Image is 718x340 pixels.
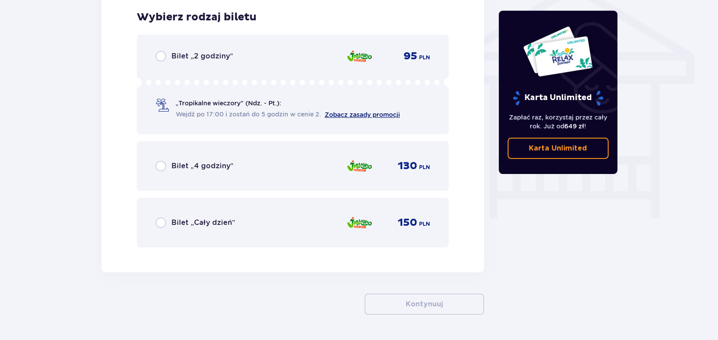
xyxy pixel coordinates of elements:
span: Wejdź po 17:00 i zostań do 5 godzin w cenie 2. [176,110,321,119]
span: 150 [398,216,417,229]
img: Jamango [346,157,373,175]
p: Zapłać raz, korzystaj przez cały rok. Już od ! [508,113,609,131]
span: Bilet „2 godziny” [171,51,233,61]
button: Kontynuuj [365,294,484,315]
img: Jamango [346,213,373,232]
h3: Wybierz rodzaj biletu [137,11,256,24]
span: PLN [419,54,430,62]
a: Zobacz zasady promocji [325,111,400,118]
img: Dwie karty całoroczne do Suntago z napisem 'UNLIMITED RELAX', na białym tle z tropikalnymi liśćmi... [523,26,593,77]
span: Bilet „Cały dzień” [171,218,235,228]
span: 130 [398,159,417,173]
img: Jamango [346,47,373,66]
span: PLN [419,220,430,228]
span: Bilet „4 godziny” [171,161,233,171]
span: „Tropikalne wieczory" (Ndz. - Pt.): [176,99,281,108]
span: 95 [404,50,417,63]
p: Kontynuuj [406,299,443,309]
p: Karta Unlimited [529,143,587,153]
a: Karta Unlimited [508,138,609,159]
span: 649 zł [564,123,584,130]
p: Karta Unlimited [512,90,604,106]
span: PLN [419,163,430,171]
